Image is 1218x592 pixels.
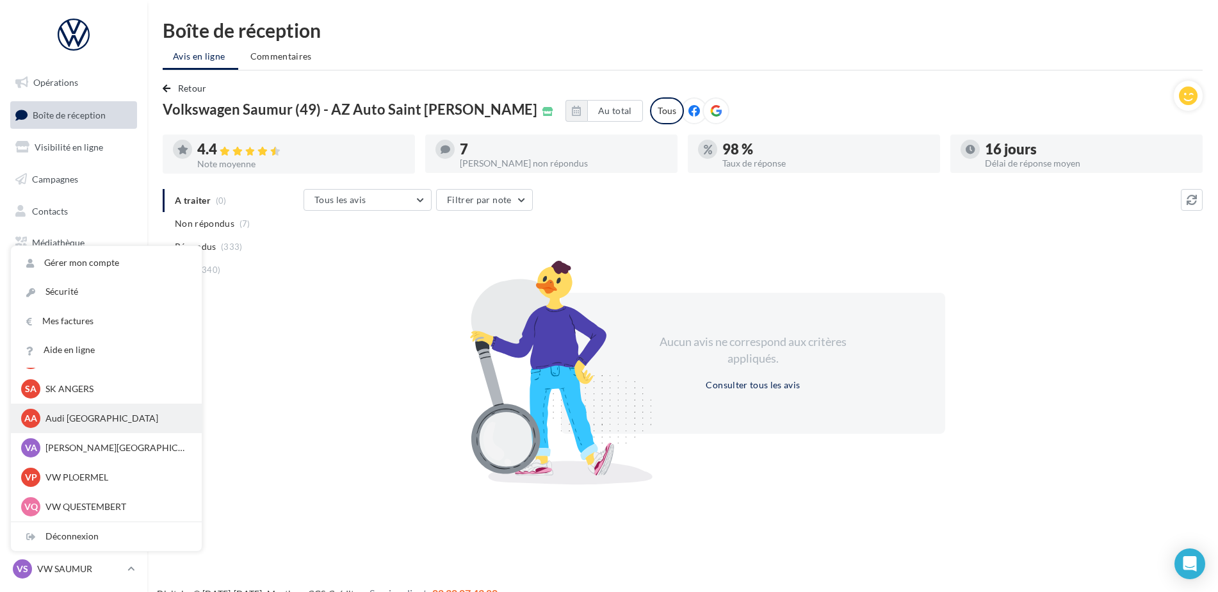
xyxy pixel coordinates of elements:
span: Visibilité en ligne [35,142,103,152]
a: VS VW SAUMUR [10,557,137,581]
div: [PERSON_NAME] non répondus [460,159,667,168]
p: [PERSON_NAME][GEOGRAPHIC_DATA] [45,441,186,454]
div: Boîte de réception [163,21,1203,40]
span: Répondus [175,240,216,253]
a: Boîte de réception [8,101,140,129]
span: Médiathèque [32,237,85,248]
div: Délai de réponse moyen [985,159,1192,168]
span: Boîte de réception [33,109,106,120]
a: Visibilité en ligne [8,134,140,161]
a: PLV et print personnalisable [8,293,140,331]
a: Campagnes DataOnDemand [8,336,140,374]
button: Retour [163,81,212,96]
span: VP [25,471,37,484]
span: (7) [240,218,250,229]
span: Retour [178,83,207,94]
div: Aucun avis ne correspond aux critères appliqués. [643,334,863,366]
span: VS [17,563,28,575]
span: Volkswagen Saumur (49) - AZ Auto Saint [PERSON_NAME] [163,103,537,117]
a: Campagnes [8,166,140,193]
span: SA [25,382,37,395]
p: VW QUESTEMBERT [45,500,186,513]
div: 4.4 [197,142,405,157]
div: Note moyenne [197,160,405,169]
a: Calendrier [8,261,140,288]
span: AA [24,412,37,425]
div: Tous [650,97,684,124]
button: Filtrer par note [436,189,533,211]
div: 7 [460,142,667,156]
button: Au total [565,100,643,122]
a: Opérations [8,69,140,96]
a: Aide en ligne [11,336,202,365]
p: VW PLOERMEL [45,471,186,484]
span: (340) [199,265,221,275]
div: Déconnexion [11,522,202,551]
span: VA [25,441,37,454]
p: SK ANGERS [45,382,186,395]
button: Au total [587,100,643,122]
span: (333) [221,242,243,252]
a: Sécurité [11,277,202,306]
span: Opérations [33,77,78,88]
div: 98 % [722,142,930,156]
div: 16 jours [985,142,1192,156]
span: Campagnes [32,174,78,185]
a: Médiathèque [8,229,140,256]
button: Consulter tous les avis [701,377,805,393]
a: Contacts [8,198,140,225]
span: Commentaires [250,50,312,63]
a: Gérer mon compte [11,249,202,277]
span: Contacts [32,205,68,216]
div: Taux de réponse [722,159,930,168]
span: VQ [24,500,38,513]
a: Mes factures [11,307,202,336]
div: Open Intercom Messenger [1174,548,1205,579]
p: VW SAUMUR [37,563,122,575]
p: Audi [GEOGRAPHIC_DATA] [45,412,186,425]
span: Non répondus [175,217,234,230]
button: Tous les avis [304,189,432,211]
span: Tous les avis [314,194,366,205]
